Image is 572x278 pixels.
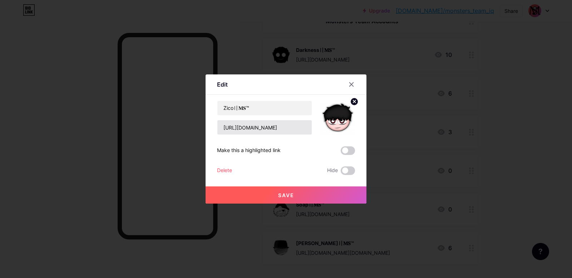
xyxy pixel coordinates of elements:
[217,166,232,175] div: Delete
[217,80,228,89] div: Edit
[217,101,312,115] input: Title
[217,146,281,155] div: Make this a highlighted link
[321,101,355,135] img: link_thumbnail
[206,186,366,204] button: Save
[217,120,312,135] input: URL
[278,192,294,198] span: Save
[327,166,338,175] span: Hide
